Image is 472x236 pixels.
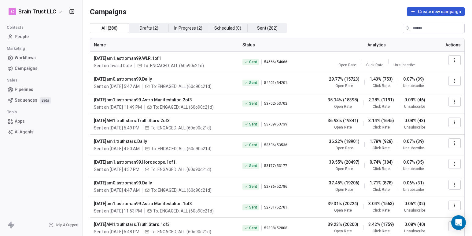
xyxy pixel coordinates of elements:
[334,125,352,130] span: Open Rate
[90,7,127,16] span: Campaigns
[5,32,77,42] a: People
[249,205,257,210] span: Sent
[94,118,235,124] span: [DATE]AM1.truthstars.Truth Stars.2of3
[15,129,34,135] span: AI Agents
[264,143,287,147] span: 53536 / 53536
[94,104,142,110] span: Sent on [DATE] 11:49 PM
[94,83,140,89] span: Sent on [DATE] 5:47 AM
[335,146,353,151] span: Open Rate
[403,146,424,151] span: Unsubscribe
[328,97,358,103] span: 35.14% (18398)
[403,166,424,171] span: Unsubscribe
[335,83,353,88] span: Open Rate
[373,208,390,213] span: Click Rate
[143,63,204,69] span: To: ENGAGED: ALL (60o90c21d)
[404,229,425,234] span: Unsubscribe
[94,208,142,214] span: Sent on [DATE] 11:53 PM
[151,83,212,89] span: To: ENGAGED: ALL (60o90c21d)
[403,83,424,88] span: Unsubscribe
[94,55,235,61] span: [DATE]am1.astroman99.WLR.1of1
[373,146,390,151] span: Click Rate
[249,184,257,189] span: Sent
[94,63,132,69] span: Sent on Invalid Date
[249,143,257,147] span: Sent
[5,116,77,126] a: Apps
[329,76,360,82] span: 29.77% (15723)
[5,53,77,63] a: Workflows
[334,104,352,109] span: Open Rate
[4,44,28,53] span: Marketing
[249,122,257,127] span: Sent
[174,25,202,31] span: In Progress ( 2 )
[373,125,390,130] span: Click Rate
[451,215,466,230] div: Open Intercom Messenger
[15,65,38,72] span: Campaigns
[151,166,211,172] span: To: ENGAGED: ALL (60o90c21d)
[404,104,425,109] span: Unsubscribe
[335,166,353,171] span: Open Rate
[393,63,415,67] span: Unsubscribe
[11,9,14,15] span: C
[18,8,56,16] span: Brain Trust LLC
[373,229,390,234] span: Click Rate
[4,107,20,117] span: Tools
[366,63,383,67] span: Click Rate
[15,97,37,103] span: Sequences
[334,229,352,234] span: Open Rate
[49,223,79,227] a: Help & Support
[335,187,353,192] span: Open Rate
[151,187,212,193] span: To: ENGAGED: ALL (60o90c21d)
[338,63,356,67] span: Open Rate
[404,125,425,130] span: Unsubscribe
[94,159,235,165] span: [DATE]am1.astroman99.Horoscope.1of1.
[5,95,77,105] a: SequencesBeta
[403,138,424,144] span: 0.07% (39)
[368,221,394,227] span: 3.42% (1759)
[368,118,394,124] span: 3.14% (1645)
[94,125,139,131] span: Sent on [DATE] 5:49 PM
[404,208,425,213] span: Unsubscribe
[403,180,424,186] span: 0.06% (31)
[140,25,158,31] span: Drafts ( 2 )
[94,138,235,144] span: [DATE]am1.truthstars.Daily
[264,226,287,231] span: 52808 / 52808
[315,38,438,52] th: Analytics
[249,80,257,85] span: Sent
[257,25,278,31] span: Sent ( 282 )
[249,226,257,231] span: Sent
[94,187,140,193] span: Sent on [DATE] 4:47 AM
[407,7,465,16] button: Create new campaign
[328,118,358,124] span: 36.93% (19341)
[403,159,424,165] span: 0.07% (35)
[404,221,425,227] span: 0.08% (40)
[151,229,211,235] span: To: ENGAGED: ALL (60o90c21d)
[214,25,241,31] span: Scheduled ( 0 )
[151,146,212,152] span: To: ENGAGED: ALL (60o90c21d)
[153,208,214,214] span: To: ENGAGED: ALL (60o90c21d)
[264,205,287,210] span: 52781 / 52781
[404,118,425,124] span: 0.08% (43)
[94,146,140,152] span: Sent on [DATE] 4:50 AM
[15,118,25,125] span: Apps
[151,125,211,131] span: To: ENGAGED: ALL (60o90c21d)
[94,221,235,227] span: [DATE]AM1.truthstars.Truth Stars.1of3
[328,221,358,227] span: 39.23% (20200)
[370,138,393,144] span: 1.78% (928)
[329,159,360,165] span: 39.55% (20497)
[404,97,425,103] span: 0.09% (46)
[328,201,358,207] span: 39.31% (20224)
[90,38,239,52] th: Name
[239,38,315,52] th: Status
[94,180,235,186] span: [DATE]am0.astroman99.Daily
[373,166,390,171] span: Click Rate
[5,64,77,74] a: Campaigns
[94,229,139,235] span: Sent on [DATE] 5:48 PM
[329,138,360,144] span: 36.22% (18901)
[5,127,77,137] a: AI Agents
[249,101,257,106] span: Sent
[249,163,257,168] span: Sent
[403,187,424,192] span: Unsubscribe
[94,97,235,103] span: [DATE]pm1.astroman99.Astro Manifestation.2of3
[15,34,29,40] span: People
[264,122,287,127] span: 53739 / 53739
